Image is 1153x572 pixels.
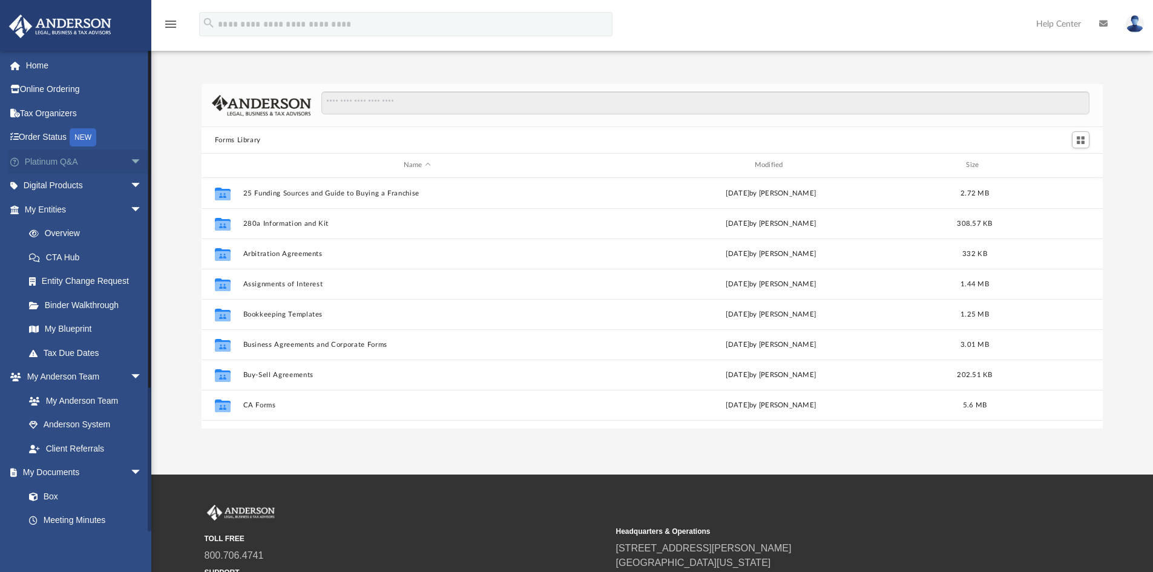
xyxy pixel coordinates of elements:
[8,77,160,102] a: Online Ordering
[8,150,160,174] a: Platinum Q&Aarrow_drop_down
[243,341,591,349] button: Business Agreements and Corporate Forms
[243,280,591,288] button: Assignments of Interest
[242,160,591,171] div: Name
[1004,160,1089,171] div: id
[596,160,945,171] div: Modified
[8,125,160,150] a: Order StatusNEW
[961,341,989,347] span: 3.01 MB
[17,317,154,341] a: My Blueprint
[205,550,264,560] a: 800.706.4741
[243,189,591,197] button: 25 Funding Sources and Guide to Buying a Franchise
[205,533,608,544] small: TOLL FREE
[17,484,148,508] a: Box
[130,174,154,199] span: arrow_drop_down
[70,128,96,146] div: NEW
[17,389,148,413] a: My Anderson Team
[961,311,989,317] span: 1.25 MB
[243,250,591,258] button: Arbitration Agreements
[8,197,160,222] a: My Entitiesarrow_drop_down
[243,371,591,379] button: Buy-Sell Agreements
[207,160,237,171] div: id
[17,222,160,246] a: Overview
[961,280,989,287] span: 1.44 MB
[597,369,945,380] div: [DATE] by [PERSON_NAME]
[597,188,945,199] div: [DATE] by [PERSON_NAME]
[130,150,154,174] span: arrow_drop_down
[17,508,154,533] a: Meeting Minutes
[8,174,160,198] a: Digital Productsarrow_drop_down
[243,401,591,409] button: CA Forms
[8,101,160,125] a: Tax Organizers
[597,309,945,320] div: [DATE] by [PERSON_NAME]
[597,399,945,410] div: [DATE] by [PERSON_NAME]
[950,160,999,171] div: Size
[957,371,992,378] span: 202.51 KB
[616,557,771,568] a: [GEOGRAPHIC_DATA][US_STATE]
[8,365,154,389] a: My Anderson Teamarrow_drop_down
[205,505,277,521] img: Anderson Advisors Platinum Portal
[243,220,591,228] button: 280a Information and Kit
[17,413,154,437] a: Anderson System
[243,311,591,318] button: Bookkeeping Templates
[1072,131,1090,148] button: Switch to Grid View
[957,220,992,226] span: 308.57 KB
[597,218,945,229] div: [DATE] by [PERSON_NAME]
[202,178,1103,429] div: grid
[616,526,1019,537] small: Headquarters & Operations
[1126,15,1144,33] img: User Pic
[962,401,987,408] span: 5.6 MB
[5,15,115,38] img: Anderson Advisors Platinum Portal
[961,189,989,196] span: 2.72 MB
[130,365,154,390] span: arrow_drop_down
[962,250,987,257] span: 332 KB
[163,17,178,31] i: menu
[597,339,945,350] div: [DATE] by [PERSON_NAME]
[321,91,1089,114] input: Search files and folders
[17,245,160,269] a: CTA Hub
[17,436,154,461] a: Client Referrals
[215,135,261,146] button: Forms Library
[8,461,154,485] a: My Documentsarrow_drop_down
[202,16,215,30] i: search
[597,248,945,259] div: [DATE] by [PERSON_NAME]
[17,341,160,365] a: Tax Due Dates
[616,543,792,553] a: [STREET_ADDRESS][PERSON_NAME]
[17,269,160,294] a: Entity Change Request
[17,293,160,317] a: Binder Walkthrough
[597,278,945,289] div: [DATE] by [PERSON_NAME]
[163,23,178,31] a: menu
[130,461,154,485] span: arrow_drop_down
[130,197,154,222] span: arrow_drop_down
[8,53,160,77] a: Home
